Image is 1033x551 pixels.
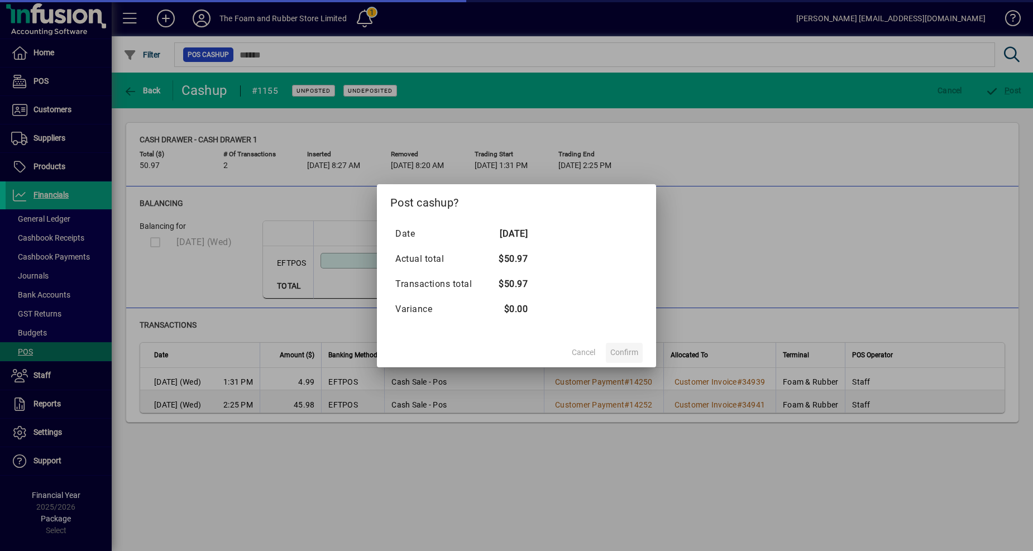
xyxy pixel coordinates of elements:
[395,272,483,297] td: Transactions total
[395,222,483,247] td: Date
[377,184,656,217] h2: Post cashup?
[395,297,483,322] td: Variance
[483,222,528,247] td: [DATE]
[483,297,528,322] td: $0.00
[395,247,483,272] td: Actual total
[483,272,528,297] td: $50.97
[483,247,528,272] td: $50.97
